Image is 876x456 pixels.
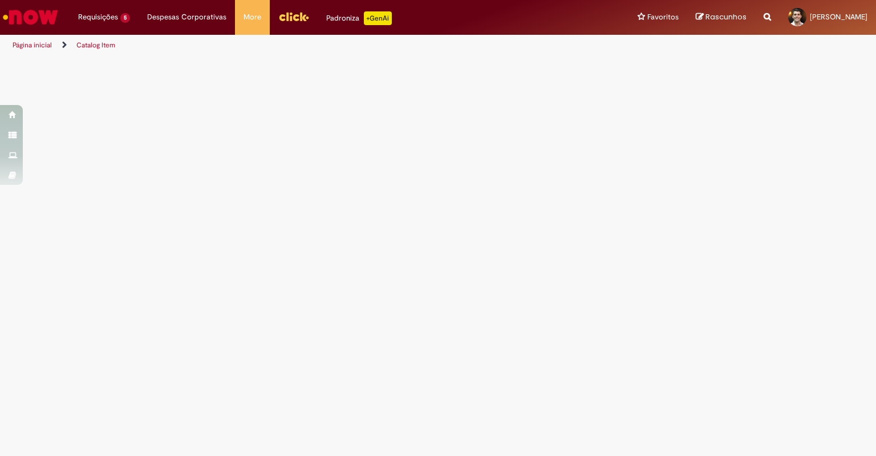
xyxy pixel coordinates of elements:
[78,11,118,23] span: Requisições
[810,12,867,22] span: [PERSON_NAME]
[1,6,60,29] img: ServiceNow
[76,41,115,50] a: Catalog Item
[647,11,679,23] span: Favoritos
[147,11,226,23] span: Despesas Corporativas
[705,11,747,22] span: Rascunhos
[696,12,747,23] a: Rascunhos
[364,11,392,25] p: +GenAi
[326,11,392,25] div: Padroniza
[120,13,130,23] span: 5
[9,35,575,56] ul: Trilhas de página
[13,41,52,50] a: Página inicial
[244,11,261,23] span: More
[278,8,309,25] img: click_logo_yellow_360x200.png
